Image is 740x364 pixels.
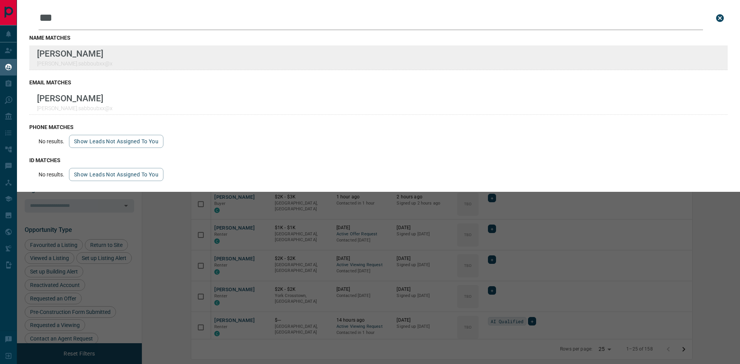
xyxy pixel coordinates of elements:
button: show leads not assigned to you [69,168,163,181]
button: close search bar [712,10,728,26]
h3: phone matches [29,124,728,130]
h3: name matches [29,35,728,41]
button: show leads not assigned to you [69,135,163,148]
p: No results. [39,171,64,178]
p: [PERSON_NAME].sabboubxx@x [37,60,113,67]
p: [PERSON_NAME].sabboubxx@x [37,105,113,111]
p: [PERSON_NAME] [37,49,113,59]
p: No results. [39,138,64,144]
h3: id matches [29,157,728,163]
p: [PERSON_NAME] [37,93,113,103]
h3: email matches [29,79,728,86]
